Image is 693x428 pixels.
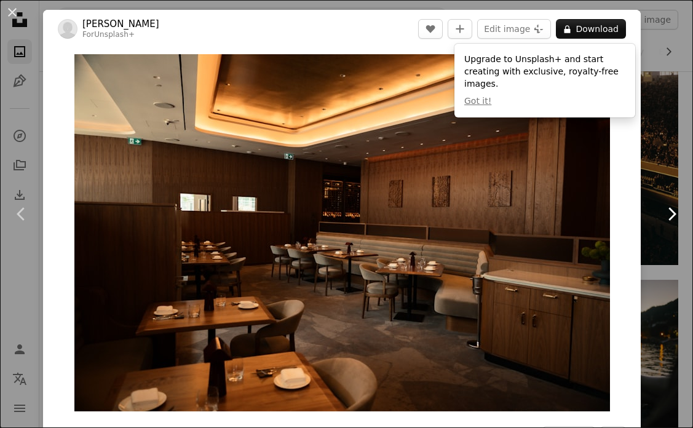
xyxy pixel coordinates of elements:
div: Upgrade to Unsplash+ and start creating with exclusive, royalty-free images. [454,44,635,117]
button: Zoom in on this image [74,54,610,411]
button: Got it! [464,95,491,108]
button: Edit image [477,19,551,39]
img: Go to Daniel Neuhaus's profile [58,19,77,39]
img: Elegant dining room with wooden accents and soft lighting [74,54,610,411]
a: Unsplash+ [94,30,135,39]
button: Like [418,19,443,39]
a: Next [650,155,693,273]
button: Add to Collection [448,19,472,39]
button: Download [556,19,626,39]
a: [PERSON_NAME] [82,18,159,30]
div: For [82,30,159,40]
